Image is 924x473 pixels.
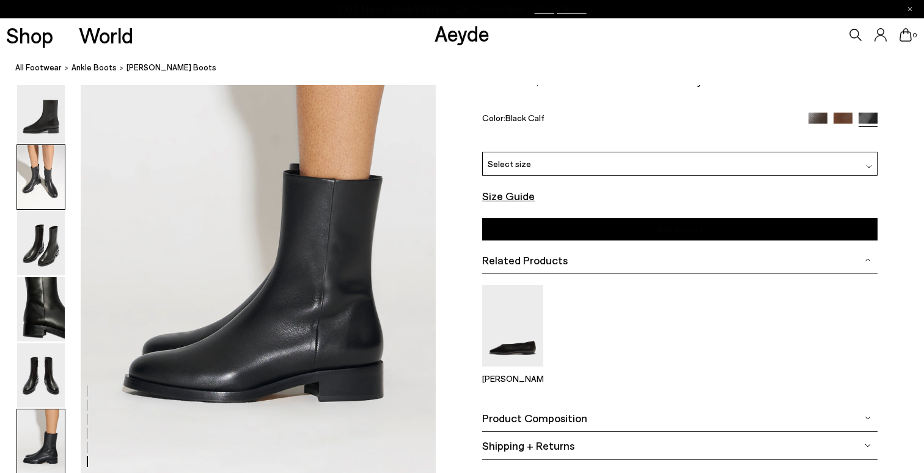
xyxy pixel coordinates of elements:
a: Shop [6,24,53,46]
font: ankle boots [71,62,117,72]
font: Shipping + Returns [482,439,574,452]
img: Vincent Ankle Boots - Image 4 [17,277,65,341]
font: Add to Cart [658,224,703,234]
font: Shop [6,22,53,48]
a: 0 [900,28,912,42]
font: Color: [482,113,505,123]
font: Black Calf [505,113,544,123]
img: svg%3E [865,258,871,264]
img: svg%3E [865,415,871,421]
button: Add to Cart [482,218,878,240]
a: ankle boots [71,61,117,74]
font: [PERSON_NAME] Boots [127,62,216,72]
font: All Footwear [15,62,62,72]
img: Kirsten Ballet Flats [482,285,543,367]
button: Size Guide [482,188,535,205]
img: Vincent Ankle Boots - Image 1 [17,79,65,143]
font: Select size [488,159,531,169]
a: Kirsten Ballet Flats [PERSON_NAME] [482,359,543,384]
span: Navigate to /collections/new-in [535,4,587,15]
font: Product Composition [482,411,587,425]
font: 0 [913,31,917,39]
nav: breadcrumb [15,51,924,85]
font: [PERSON_NAME] [482,374,551,384]
font: Size Guide [482,189,535,203]
img: svg%3E [866,163,872,169]
img: Vincent Ankle Boots - Image 3 [17,211,65,275]
img: svg%3E [865,442,871,449]
img: Vincent Ankle Boots - Image 2 [17,145,65,209]
font: World [79,22,133,48]
font: Shop Now [535,2,587,15]
a: World [79,24,133,46]
font: Related Products [482,253,568,267]
img: Vincent Ankle Boots - Image 5 [17,343,65,408]
a: Aeyde [435,20,490,46]
font: Out Now | Fall/Winter '25 Collection [338,2,526,15]
a: All Footwear [15,61,62,74]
